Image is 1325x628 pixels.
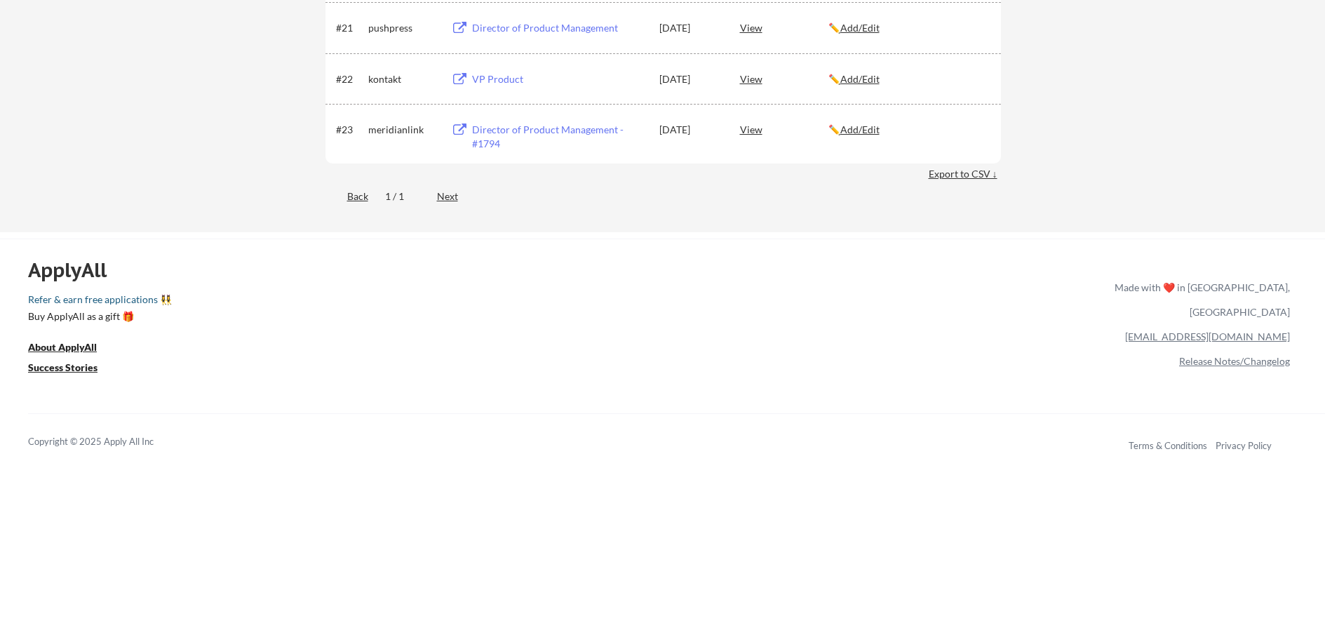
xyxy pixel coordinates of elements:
div: Copyright © 2025 Apply All Inc [28,435,189,449]
u: Success Stories [28,361,97,373]
div: ✏️ [828,123,988,137]
a: Buy ApplyAll as a gift 🎁 [28,309,168,327]
u: Add/Edit [840,22,880,34]
a: Refer & earn free applications 👯‍♀️ [28,295,821,309]
a: About ApplyAll [28,340,116,358]
a: [EMAIL_ADDRESS][DOMAIN_NAME] [1125,330,1290,342]
div: Made with ❤️ in [GEOGRAPHIC_DATA], [GEOGRAPHIC_DATA] [1109,275,1290,324]
div: ✏️ [828,21,988,35]
div: #21 [336,21,363,35]
div: Next [437,189,474,203]
a: Release Notes/Changelog [1179,355,1290,367]
div: pushpress [368,21,438,35]
div: 1 / 1 [385,189,420,203]
div: ✏️ [828,72,988,86]
div: Export to CSV ↓ [929,167,1001,181]
div: meridianlink [368,123,438,137]
div: Director of Product Management [472,21,646,35]
div: VP Product [472,72,646,86]
div: [DATE] [659,72,721,86]
u: About ApplyAll [28,341,97,353]
div: [DATE] [659,123,721,137]
a: Success Stories [28,361,116,378]
div: View [740,116,828,142]
div: ApplyAll [28,258,123,282]
div: View [740,15,828,40]
a: Terms & Conditions [1129,440,1207,451]
div: #23 [336,123,363,137]
div: kontakt [368,72,438,86]
div: #22 [336,72,363,86]
div: [DATE] [659,21,721,35]
u: Add/Edit [840,123,880,135]
div: Back [325,189,368,203]
u: Add/Edit [840,73,880,85]
div: Director of Product Management - #1794 [472,123,646,150]
div: Buy ApplyAll as a gift 🎁 [28,312,168,321]
a: Privacy Policy [1216,440,1272,451]
div: View [740,66,828,91]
